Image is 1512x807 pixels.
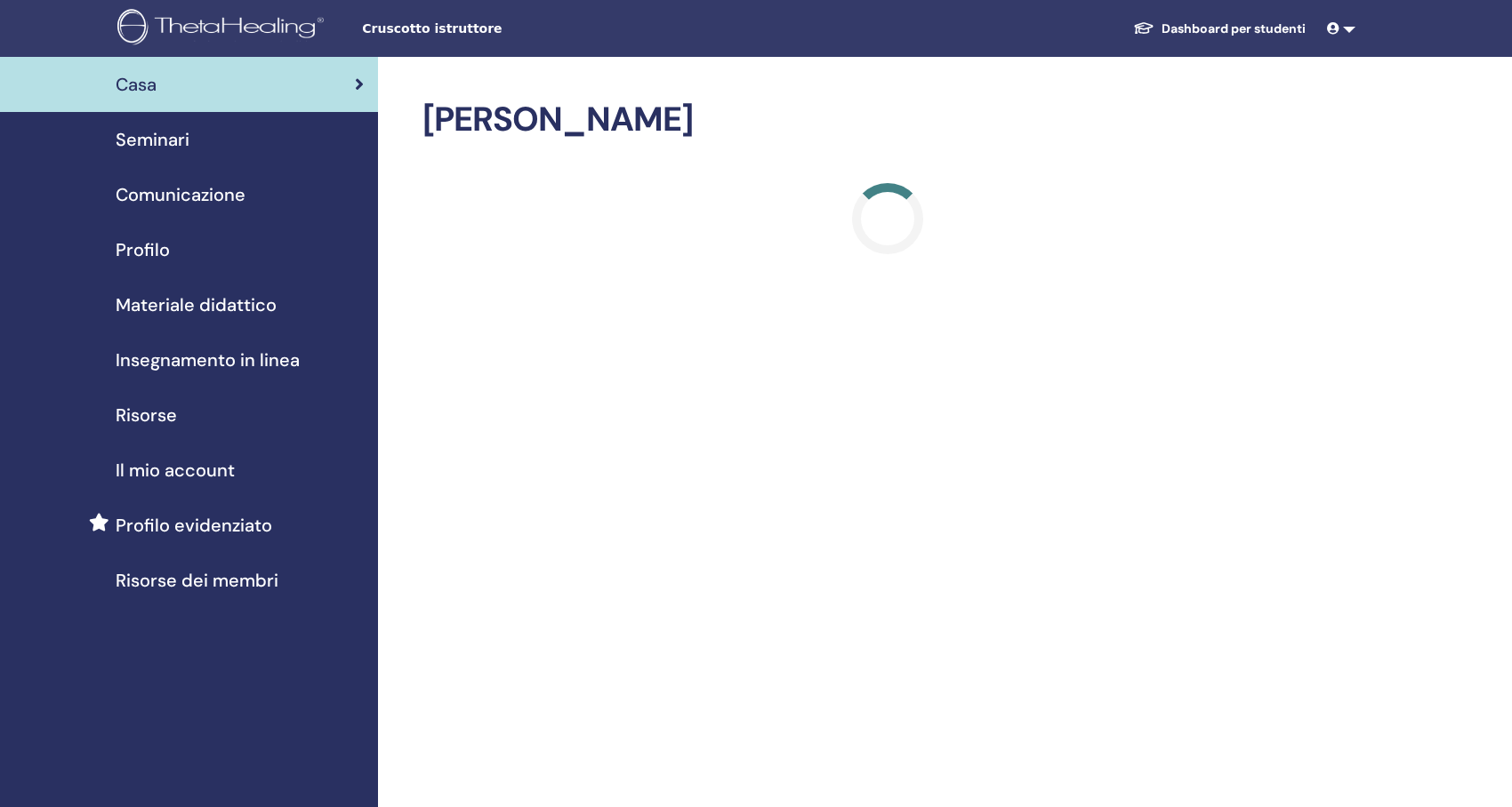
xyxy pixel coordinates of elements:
span: Insegnamento in linea [116,347,300,373]
img: graduation-cap-white.svg [1133,20,1154,36]
h2: [PERSON_NAME] [422,100,1352,140]
span: Materiale didattico [116,292,277,318]
span: Risorse [116,402,177,428]
span: Casa [116,71,157,98]
a: Dashboard per studenti [1119,12,1320,45]
span: Comunicazione [116,181,245,208]
span: Cruscotto istruttore [362,20,629,38]
span: Risorse dei membri [116,567,278,594]
span: Il mio account [116,457,235,483]
span: Profilo [116,236,170,263]
img: logo.png [117,9,330,49]
span: Seminari [116,126,189,153]
span: Profilo evidenziato [116,512,272,539]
